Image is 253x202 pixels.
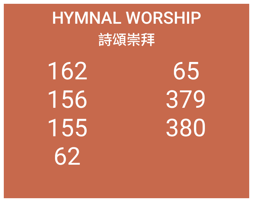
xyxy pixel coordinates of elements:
[172,57,200,85] li: 65
[47,57,88,85] li: 162
[165,114,206,142] li: 380
[53,142,81,171] li: 62
[52,8,201,28] span: Hymnal Worship
[98,28,155,49] span: 詩頌崇拜
[47,114,88,142] li: 155
[47,85,88,114] li: 156
[165,85,206,114] li: 379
